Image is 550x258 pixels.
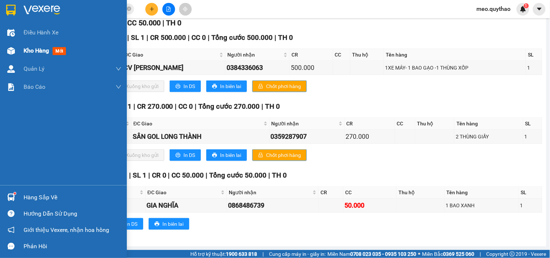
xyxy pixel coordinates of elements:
span: CR 270.000 [137,102,173,111]
span: Người nhận [229,188,311,196]
th: CR [319,187,344,199]
span: CC 50.000 [172,171,204,179]
span: SL 1 [118,102,132,111]
span: meo.quythao [471,4,517,13]
span: | [195,102,197,111]
span: CC 50.000 [127,18,161,27]
span: Chốt phơi hàng [266,82,301,90]
span: Hỗ trợ kỹ thuật: [190,250,257,258]
span: Điều hành xe [24,28,59,37]
span: Chốt phơi hàng [266,151,301,159]
div: 270.000 [346,132,394,142]
img: warehouse-icon [7,47,15,55]
button: file-add [162,3,175,16]
span: down [116,84,121,90]
div: Hàng sắp về [24,192,121,203]
span: TH 0 [166,18,181,27]
span: SL 1 [131,33,145,42]
span: CC 0 [179,102,193,111]
div: 0384336063 [227,63,288,73]
span: down [116,66,121,72]
span: printer [154,221,160,227]
span: In DS [126,220,137,228]
span: | [188,33,190,42]
div: Hướng dẫn sử dụng [24,208,121,219]
div: SÂN GOL LONG THÀNH [133,132,268,142]
th: Tên hàng [455,118,523,130]
span: ⚪️ [418,253,421,255]
th: CC [333,49,351,61]
span: CR 0 [152,171,166,179]
span: Cung cấp máy in - giấy in: [269,250,326,258]
span: notification [8,226,15,233]
span: copyright [510,251,515,257]
span: | [175,102,177,111]
div: 0868486739 [228,200,317,211]
div: CV [PERSON_NAME] [124,63,224,73]
button: caret-down [533,3,546,16]
span: | [208,33,210,42]
button: aim [179,3,192,16]
span: Giới thiệu Vexere, nhận hoa hồng [24,225,109,234]
th: Thu hộ [397,187,444,199]
th: CC [344,187,397,199]
span: close-circle [127,7,131,11]
span: aim [183,7,188,12]
img: warehouse-icon [7,65,15,73]
span: Miền Nam [327,250,417,258]
span: TH 0 [278,33,293,42]
sup: 1 [14,192,16,195]
div: 50.000 [345,200,396,211]
div: 2 THÙNG GIẤY [456,133,522,141]
div: Phản hồi [24,241,121,252]
span: | [162,18,164,27]
span: | [275,33,277,42]
span: Tổng cước 270.000 [199,102,260,111]
strong: 1900 633 818 [226,251,257,257]
strong: 0369 525 060 [443,251,475,257]
span: mới [53,47,66,55]
span: | [127,33,129,42]
button: plus [145,3,158,16]
span: | [262,250,264,258]
span: TH 0 [265,102,280,111]
button: lockChốt phơi hàng [252,80,307,92]
span: file-add [166,7,171,12]
span: close-circle [127,6,131,13]
th: Thu hộ [415,118,455,130]
span: 1 [525,3,528,8]
th: SL [524,118,542,130]
span: ĐC Giao [148,188,220,196]
th: CR [290,49,333,61]
span: | [480,250,481,258]
span: | [129,171,131,179]
span: caret-down [536,6,543,12]
span: | [262,102,264,111]
span: | [146,33,148,42]
button: lockChốt phơi hàng [252,149,307,161]
button: downloadXuống kho gửi [112,149,164,161]
div: 1 [520,201,541,209]
span: Kho hàng [24,47,49,54]
span: | [133,102,135,111]
th: Thu hộ [351,49,384,61]
span: ĐC Giao [124,51,218,59]
th: Tên hàng [384,49,526,61]
span: Người nhận [227,51,282,59]
span: lock [258,153,263,158]
span: Miền Bắc [422,250,475,258]
span: Quản Lý [24,64,45,73]
span: In biên lai [162,220,183,228]
span: message [8,243,15,250]
span: Đơn 1 [108,171,127,179]
span: question-circle [8,210,15,217]
span: SL 1 [133,171,146,179]
strong: 0708 023 035 - 0935 103 250 [350,251,417,257]
div: 1 [525,133,541,141]
th: SL [526,49,542,61]
img: icon-new-feature [520,6,526,12]
div: GIA NGHĨA [147,200,226,211]
img: warehouse-icon [7,29,15,37]
span: TH 0 [272,171,287,179]
span: Tổng cước 500.000 [212,33,273,42]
